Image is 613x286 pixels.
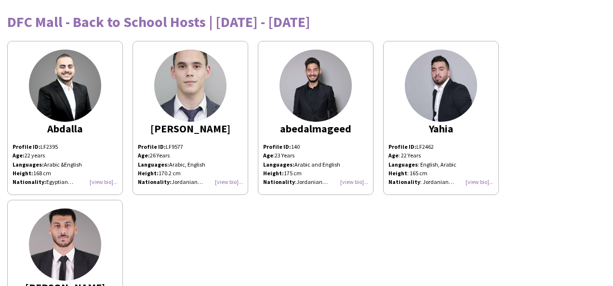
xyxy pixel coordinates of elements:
span: : [263,178,296,185]
strong: Height [388,169,407,177]
strong: Height: [138,169,159,177]
div: Abdalla [13,124,118,133]
b: Languages: [13,161,44,168]
span: 168 cm [33,169,51,177]
p: : English, Arabic : 165 cm [388,160,493,178]
p: 140 [263,143,368,151]
strong: Height: [263,169,284,177]
p: : Jordanian [388,178,493,186]
strong: Languages: [263,161,294,168]
b: Age [263,152,273,159]
div: 22 years [13,151,118,160]
strong: Age: [138,152,150,159]
div: abedalmageed [263,124,368,133]
strong: Languages: [138,161,169,168]
p: LF2462 [388,143,493,151]
span: Jordanian [296,178,328,185]
b: Profile ID: [13,143,40,150]
b: Height: [13,169,33,177]
strong: Nationality: [138,178,172,185]
b: Nationality [263,178,295,185]
div: Arabic &English [13,160,118,169]
b: Age [388,152,399,159]
div: [PERSON_NAME] [138,124,243,133]
strong: Languages [388,161,418,168]
div: DFC Mall - Back to School Hosts | [DATE] - [DATE] [7,14,606,29]
b: Nationality [388,178,420,185]
b: Age: [13,152,25,159]
img: thumb-661fd49f139b2.jpeg [405,50,477,122]
p: Arabic and English 175 cm [263,160,368,187]
strong: Profile ID: [263,143,291,150]
div: Egyptian [13,178,118,186]
img: thumb-aa8be6ec-2688-487d-aec2-7eacdbace066.jpg [29,208,101,281]
img: thumb-33faf9b0-b7e5-4a64-b199-3db2782ea2c5.png [280,50,352,122]
div: LF2395 [13,143,118,186]
b: Nationality: [13,178,46,185]
img: thumb-167878260864103090c265a.jpg [154,50,227,122]
strong: Profile ID: [388,143,416,150]
div: Yahia [388,124,493,133]
span: 23 Years [275,152,294,159]
img: thumb-6620e5d822dac.jpeg [29,50,101,122]
span: : [263,152,275,159]
span: : 22 Years [399,152,421,159]
strong: Profile ID: [138,143,166,150]
p: LF9577 26 Years Arabic, English 170.2 cm Jordanian [138,143,243,186]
